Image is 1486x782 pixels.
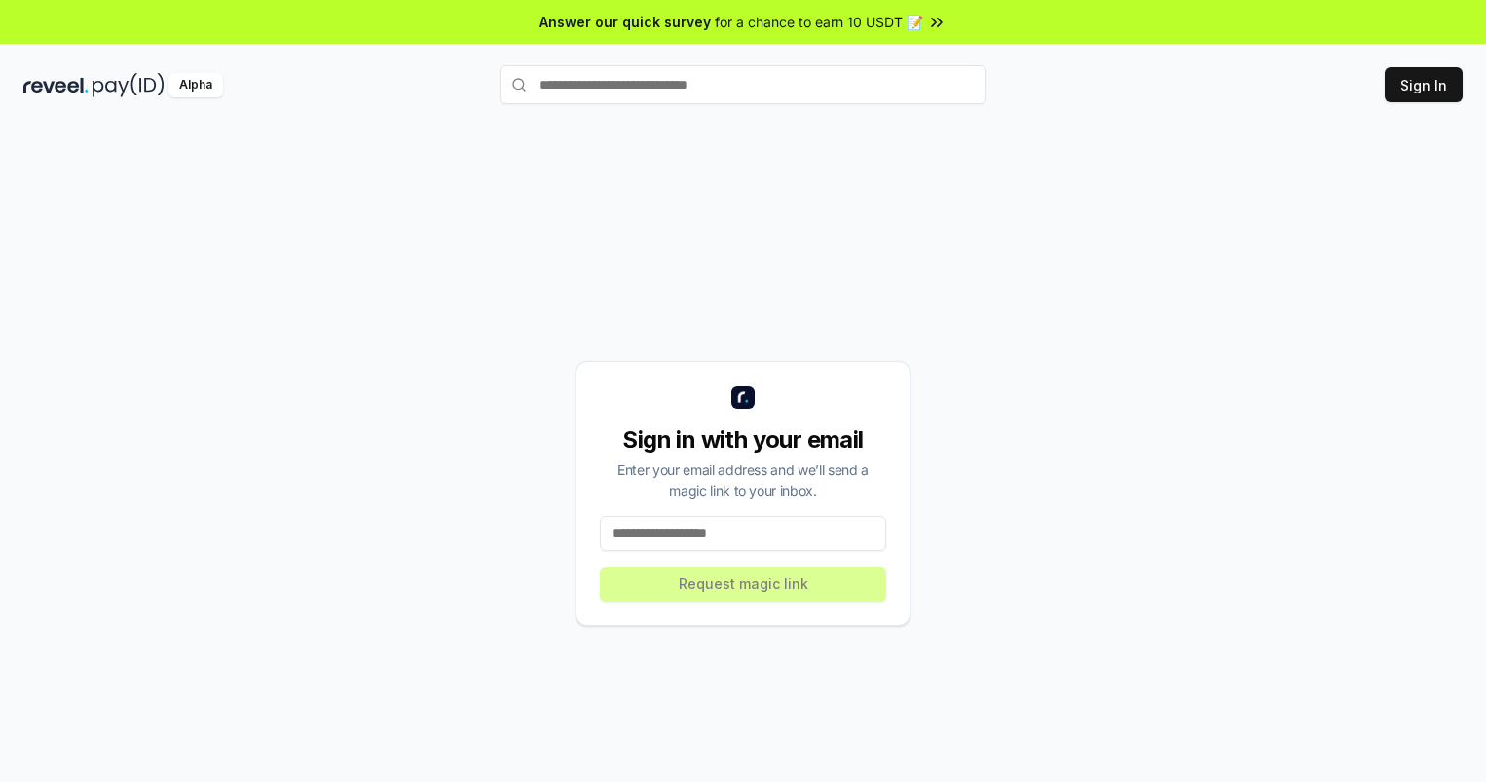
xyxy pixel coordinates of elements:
div: Enter your email address and we’ll send a magic link to your inbox. [600,460,886,501]
img: reveel_dark [23,73,89,97]
div: Sign in with your email [600,425,886,456]
div: Alpha [168,73,223,97]
img: logo_small [731,386,755,409]
button: Sign In [1385,67,1463,102]
span: for a chance to earn 10 USDT 📝 [715,12,923,32]
img: pay_id [93,73,165,97]
span: Answer our quick survey [539,12,711,32]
